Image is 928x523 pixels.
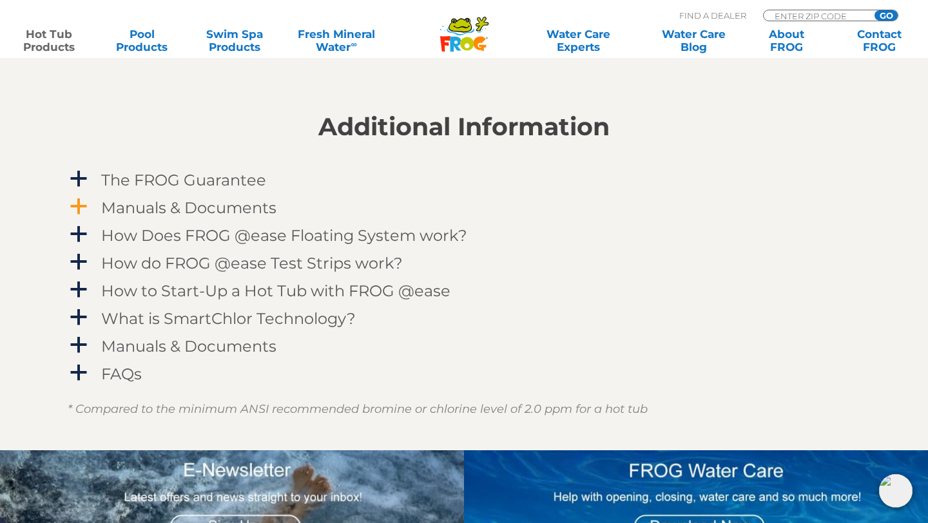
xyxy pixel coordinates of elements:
[68,334,860,358] a: a Manuals & Documents
[13,28,85,53] a: Hot TubProducts
[101,365,142,383] h4: FAQs
[351,39,356,49] sup: ∞
[519,28,637,53] a: Water CareExperts
[68,168,860,192] a: a The FROG Guarantee
[101,171,266,189] h4: The FROG Guarantee
[69,336,88,355] span: a
[68,113,860,141] h2: Additional Information
[657,28,730,53] a: Water CareBlog
[69,308,88,327] span: a
[68,279,860,303] a: a How to Start-Up a Hot Tub with FROG @ease
[68,362,860,386] a: a FAQs
[879,474,913,508] img: openIcon
[773,10,860,21] input: Zip Code Form
[875,10,898,21] input: GO
[69,252,88,272] span: a
[68,307,860,330] a: a What is SmartChlor Technology?
[69,280,88,300] span: a
[101,199,276,216] h4: Manuals & Documents
[69,363,88,383] span: a
[68,402,648,416] em: * Compared to the minimum ANSI recommended bromine or chlorine level of 2.0 ppm for a hot tub
[68,223,860,247] a: a How Does FROG @ease Floating System work?
[679,10,746,21] p: Find A Dealer
[69,169,88,189] span: a
[843,28,915,53] a: ContactFROG
[68,196,860,220] a: a Manuals & Documents
[69,225,88,244] span: a
[101,338,276,355] h4: Manuals & Documents
[291,28,382,53] a: Fresh MineralWater∞
[101,310,356,327] h4: What is SmartChlor Technology?
[101,282,450,300] h4: How to Start-Up a Hot Tub with FROG @ease
[750,28,822,53] a: AboutFROG
[101,227,467,244] h4: How Does FROG @ease Floating System work?
[198,28,271,53] a: Swim SpaProducts
[106,28,178,53] a: PoolProducts
[69,197,88,216] span: a
[101,254,403,272] h4: How do FROG @ease Test Strips work?
[68,251,860,275] a: a How do FROG @ease Test Strips work?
